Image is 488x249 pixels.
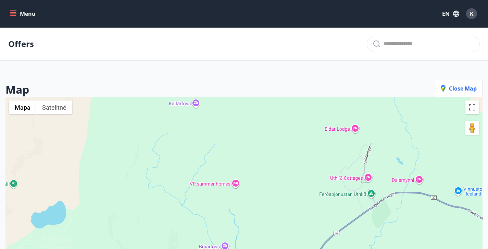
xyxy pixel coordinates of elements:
[441,85,477,92] span: Close map
[465,100,479,114] button: Prepnúť zobrazenie na celú obrazovku
[5,82,29,97] h2: Map
[8,8,38,20] button: menu
[439,8,462,20] button: EN
[8,38,34,50] p: Offers
[9,100,36,114] button: Zobraziť mapu s ulicami
[463,5,480,22] button: K
[465,121,479,135] button: Presunutím panáčika na mapu otvoríte Street View
[36,100,72,114] button: Zobraziť satelitné snímky
[435,80,483,97] button: Close map
[470,10,474,17] span: K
